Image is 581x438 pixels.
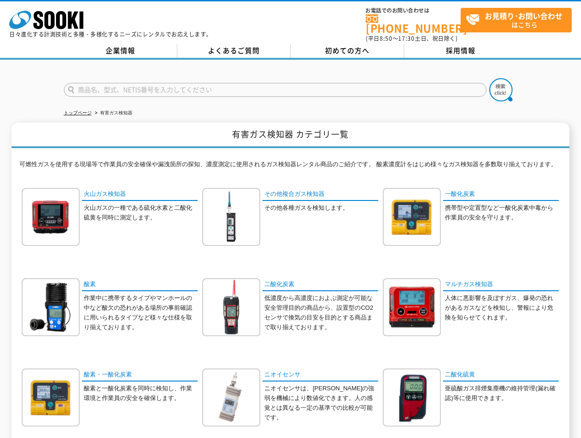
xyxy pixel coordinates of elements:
a: よくあるご質問 [177,44,291,58]
a: ニオイセンサ [262,369,378,382]
span: お電話でのお問い合わせは [366,8,461,13]
a: 酸素 [82,278,198,292]
span: 初めての方へ [325,45,369,56]
a: その他複合ガス検知器 [262,188,378,201]
strong: お見積り･お問い合わせ [485,10,562,21]
img: 酸素 [22,278,80,336]
p: その他各種ガスを検知します。 [264,203,378,213]
a: 採用情報 [404,44,518,58]
li: 有害ガス検知器 [93,108,132,118]
a: お見積り･お問い合わせはこちら [461,8,572,32]
img: 二酸化硫黄 [383,369,441,426]
span: 8:50 [380,34,393,43]
a: 酸素・一酸化炭素 [82,369,198,382]
p: 作業中に携帯するタイプやマンホールの中など酸欠の恐れがある場所の事前確認に用いられるタイプなど様々な仕様を取り揃えております。 [84,294,198,332]
img: btn_search.png [489,78,512,101]
a: [PHONE_NUMBER] [366,14,461,33]
p: 亜硫酸ガス排煙集塵機の維持管理(漏れ確認)等に使用できます。 [445,384,559,403]
img: ニオイセンサ [202,369,260,426]
a: 企業情報 [64,44,177,58]
span: (平日 ～ 土日、祝日除く) [366,34,457,43]
a: 二酸化硫黄 [443,369,559,382]
span: はこちら [466,8,571,31]
p: 人体に悪影響を及ぼすガス、爆発の恐れがあるガスなどを検知し、警報により危険を知らせてくれます。 [445,294,559,322]
img: その他複合ガス検知器 [202,188,260,246]
h1: 有害ガス検知器 カテゴリ一覧 [12,123,569,148]
p: 低濃度から高濃度におよぶ測定が可能な安全管理目的の商品から、設置型のCO2センサで換気の目安を目的とする商品まで取り揃えております。 [264,294,378,332]
img: 火山ガス検知器 [22,188,80,246]
a: 二酸化炭素 [262,278,378,292]
a: 火山ガス検知器 [82,188,198,201]
p: 日々進化する計測技術と多種・多様化するニーズにレンタルでお応えします。 [9,31,212,37]
a: トップページ [64,110,92,115]
img: 二酸化炭素 [202,278,260,336]
p: 酸素と一酸化炭素を同時に検知し、作業環境と作業員の安全を確保します。 [84,384,198,403]
span: 17:30 [398,34,415,43]
p: 火山ガスの一種である硫化水素と二酸化硫黄を同時に測定します。 [84,203,198,223]
img: 一酸化炭素 [383,188,441,246]
img: 酸素・一酸化炭素 [22,369,80,426]
a: 一酸化炭素 [443,188,559,201]
input: 商品名、型式、NETIS番号を入力してください [64,83,487,97]
a: 初めての方へ [291,44,404,58]
p: 可燃性ガスを使用する現場等で作業員の安全確保や漏洩箇所の探知、濃度測定に使用されるガス検知器レンタル商品のご紹介です。 酸素濃度計をはじめ様々なガス検知器を多数取り揃えております。 [19,160,561,174]
p: ニオイセンサは、[PERSON_NAME]の強弱を機械により数値化できます。人の感覚とは異なる一定の基準での比較が可能です。 [264,384,378,422]
a: マルチガス検知器 [443,278,559,292]
p: 携帯型や定置型など一酸化炭素中毒から作業員の安全を守ります。 [445,203,559,223]
img: マルチガス検知器 [383,278,441,336]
